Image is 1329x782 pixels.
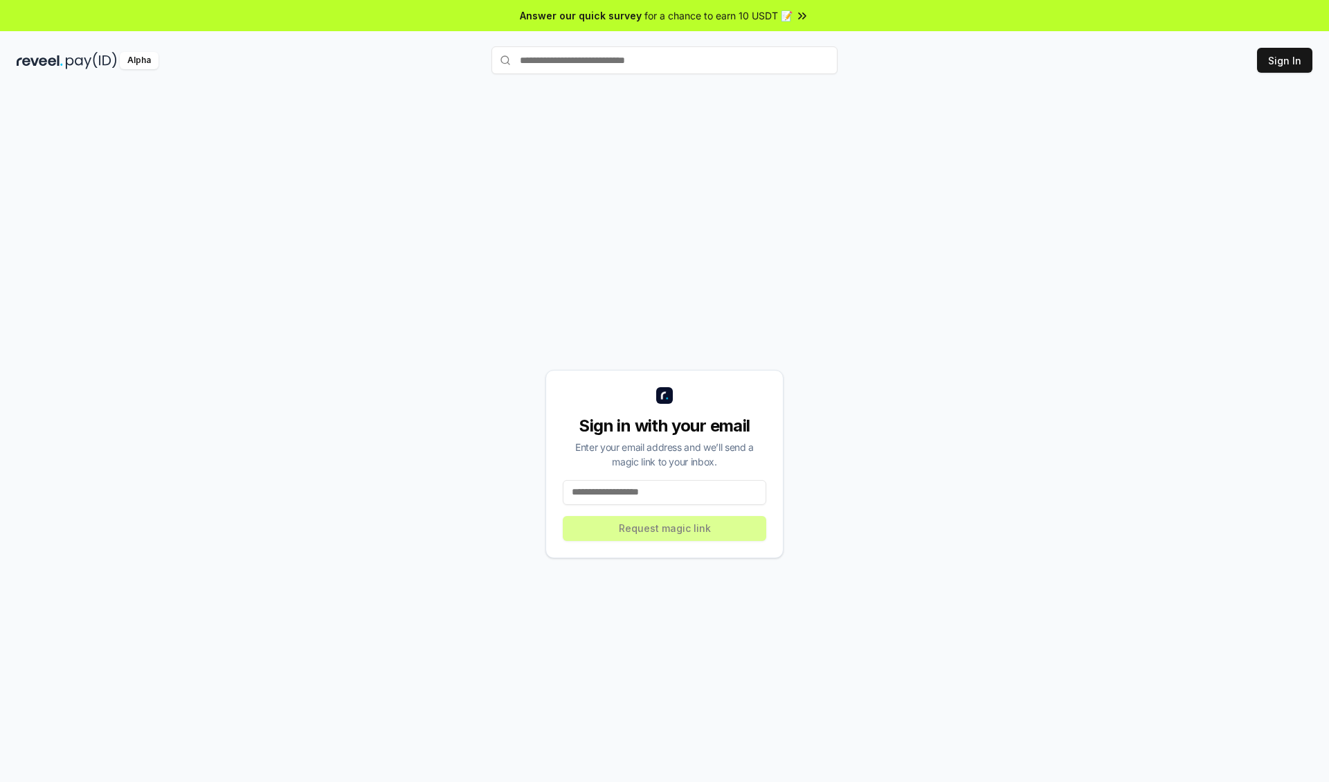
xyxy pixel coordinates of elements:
img: logo_small [656,387,673,404]
div: Sign in with your email [563,415,766,437]
span: for a chance to earn 10 USDT 📝 [644,8,793,23]
img: reveel_dark [17,52,63,69]
button: Sign In [1257,48,1312,73]
img: pay_id [66,52,117,69]
span: Answer our quick survey [520,8,642,23]
div: Enter your email address and we’ll send a magic link to your inbox. [563,440,766,469]
div: Alpha [120,52,159,69]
